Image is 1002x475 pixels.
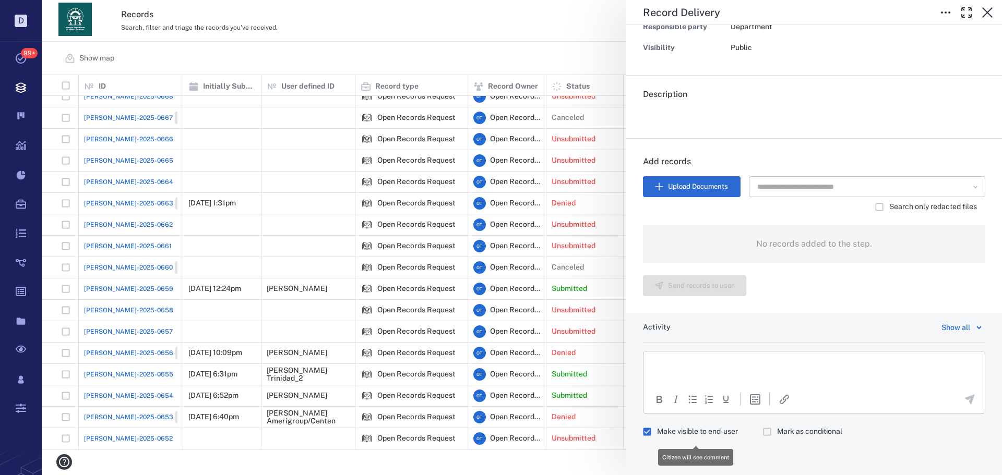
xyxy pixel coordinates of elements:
[657,427,738,437] span: Make visible to end-user
[643,225,985,263] div: No records added to the step.
[778,393,791,406] button: Insert/edit link
[720,393,732,406] button: Underline
[731,43,752,52] span: Public
[643,88,985,101] h6: Description
[749,176,985,197] div: Search Document Manager Files
[670,393,682,406] button: Italic
[969,180,982,193] button: Open
[643,351,985,385] iframe: Rich Text Area
[658,449,733,466] div: Citizen will see comment
[777,427,842,437] span: Mark as conditional
[23,7,45,17] span: Help
[749,393,761,406] button: Insert template
[643,6,720,19] h5: Record Delivery
[963,393,976,406] button: Send the comment
[956,2,977,23] button: Toggle Fullscreen
[643,176,741,197] button: Upload Documents
[15,15,27,27] p: D
[731,22,772,31] span: Department
[643,322,671,333] h6: Activity
[941,321,970,334] div: Show all
[643,20,726,34] div: Responsible party
[21,48,38,58] span: 99+
[703,393,715,406] div: Numbered list
[643,422,746,442] div: Citizen will see comment
[643,155,985,176] h6: Add records
[977,2,998,23] button: Close
[889,202,977,212] span: Search only redacted files
[643,110,645,120] span: .
[643,41,726,55] div: Visibility
[653,393,665,406] button: Bold
[763,422,851,442] div: Comment will be marked as non-final decision
[686,393,699,406] div: Bullet list
[935,2,956,23] button: Toggle to Edit Boxes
